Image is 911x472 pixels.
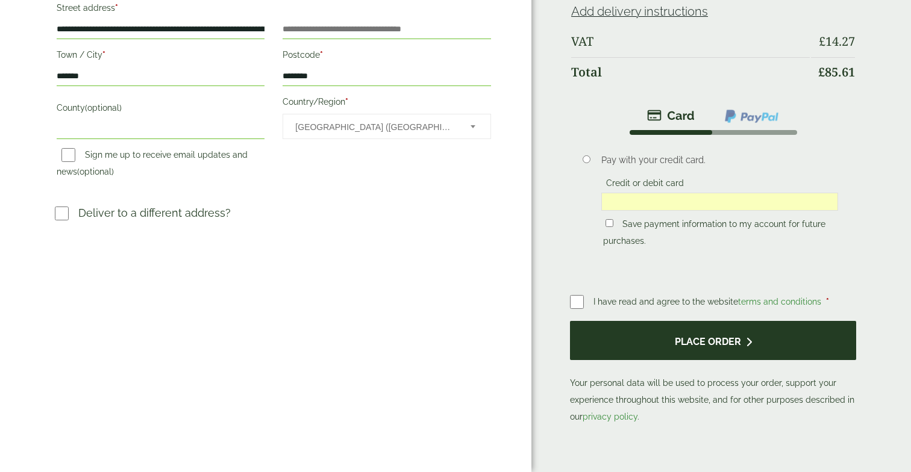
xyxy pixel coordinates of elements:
abbr: required [826,297,829,306]
span: £ [819,33,825,49]
a: terms and conditions [738,297,821,306]
input: Sign me up to receive email updates and news(optional) [61,148,75,162]
span: Country/Region [283,114,491,139]
p: Your personal data will be used to process your order, support your experience throughout this we... [570,321,856,425]
label: Credit or debit card [601,178,689,191]
bdi: 14.27 [819,33,855,49]
iframe: Secure card payment input frame [605,196,834,207]
label: Country/Region [283,93,491,114]
th: Total [571,57,810,87]
span: I have read and agree to the website [593,297,824,306]
label: Postcode [283,46,491,67]
span: (optional) [85,103,122,113]
span: (optional) [77,167,114,176]
button: Place order [570,321,856,360]
p: Deliver to a different address? [78,205,231,221]
span: United Kingdom (UK) [295,114,454,140]
abbr: required [320,50,323,60]
a: privacy policy [583,412,637,421]
bdi: 85.61 [818,64,855,80]
abbr: required [345,97,348,107]
label: Town / City [57,46,265,67]
p: Pay with your credit card. [601,154,838,167]
label: Sign me up to receive email updates and news [57,150,248,180]
abbr: required [102,50,105,60]
a: Add delivery instructions [571,4,708,19]
span: £ [818,64,825,80]
th: VAT [571,27,810,56]
label: County [57,99,265,120]
label: Save payment information to my account for future purchases. [603,219,825,249]
img: stripe.png [647,108,695,123]
abbr: required [115,3,118,13]
img: ppcp-gateway.png [724,108,780,124]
